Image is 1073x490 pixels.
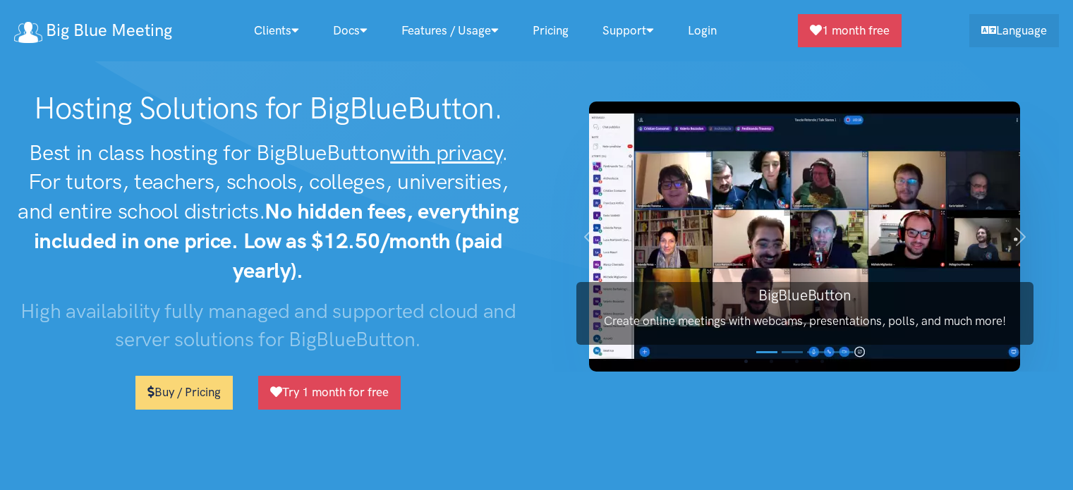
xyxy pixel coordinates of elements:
[135,376,233,409] a: Buy / Pricing
[14,16,172,46] a: Big Blue Meeting
[384,16,516,46] a: Features / Usage
[671,16,734,46] a: Login
[969,14,1059,47] a: Language
[390,140,501,166] u: with privacy
[14,138,523,286] h2: Best in class hosting for BigBlueButton . For tutors, teachers, schools, colleges, universities, ...
[576,312,1033,331] p: Create online meetings with webcams, presentations, polls, and much more!
[14,90,523,127] h1: Hosting Solutions for BigBlueButton.
[237,16,316,46] a: Clients
[316,16,384,46] a: Docs
[589,102,1020,372] img: BigBlueButton screenshot
[14,297,523,354] h3: High availability fully managed and supported cloud and server solutions for BigBlueButton.
[576,285,1033,305] h3: BigBlueButton
[798,14,902,47] a: 1 month free
[258,376,401,409] a: Try 1 month for free
[34,198,519,283] strong: No hidden fees, everything included in one price. Low as $12.50/month (paid yearly).
[586,16,671,46] a: Support
[14,22,42,43] img: logo
[516,16,586,46] a: Pricing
